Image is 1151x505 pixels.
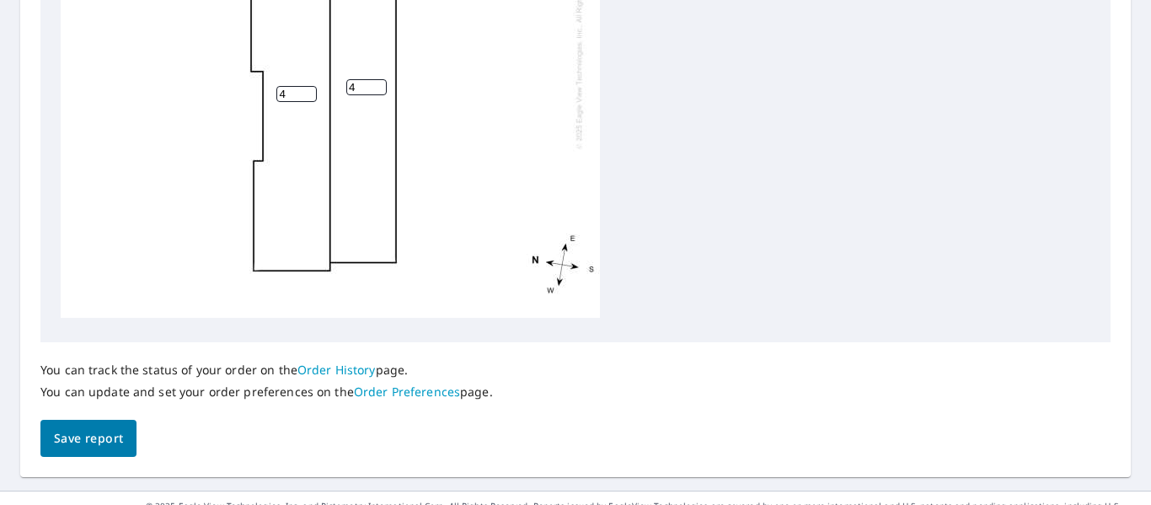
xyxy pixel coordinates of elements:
p: You can update and set your order preferences on the page. [40,384,493,400]
p: You can track the status of your order on the page. [40,363,493,378]
span: Save report [54,428,123,449]
a: Order Preferences [354,384,460,400]
a: Order History [297,362,376,378]
button: Save report [40,420,137,458]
